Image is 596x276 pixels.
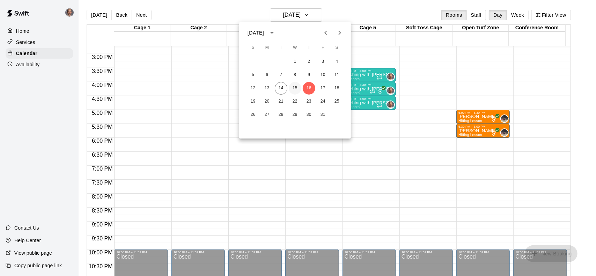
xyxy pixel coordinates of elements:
[261,41,273,55] span: Monday
[289,109,301,121] button: 29
[247,95,259,108] button: 19
[303,95,315,108] button: 23
[331,69,343,81] button: 11
[289,41,301,55] span: Wednesday
[303,55,315,68] button: 2
[275,95,287,108] button: 21
[317,95,329,108] button: 24
[247,82,259,95] button: 12
[289,82,301,95] button: 15
[331,41,343,55] span: Saturday
[247,109,259,121] button: 26
[261,109,273,121] button: 27
[303,109,315,121] button: 30
[289,95,301,108] button: 22
[303,41,315,55] span: Thursday
[317,109,329,121] button: 31
[331,95,343,108] button: 25
[317,55,329,68] button: 3
[303,69,315,81] button: 9
[331,82,343,95] button: 18
[303,82,315,95] button: 16
[275,41,287,55] span: Tuesday
[261,95,273,108] button: 20
[289,69,301,81] button: 8
[248,29,264,37] div: [DATE]
[331,55,343,68] button: 4
[317,41,329,55] span: Friday
[317,69,329,81] button: 10
[247,41,259,55] span: Sunday
[289,55,301,68] button: 1
[333,26,347,40] button: Next month
[266,27,278,39] button: calendar view is open, switch to year view
[275,109,287,121] button: 28
[319,26,333,40] button: Previous month
[261,82,273,95] button: 13
[247,69,259,81] button: 5
[261,69,273,81] button: 6
[317,82,329,95] button: 17
[275,82,287,95] button: 14
[275,69,287,81] button: 7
